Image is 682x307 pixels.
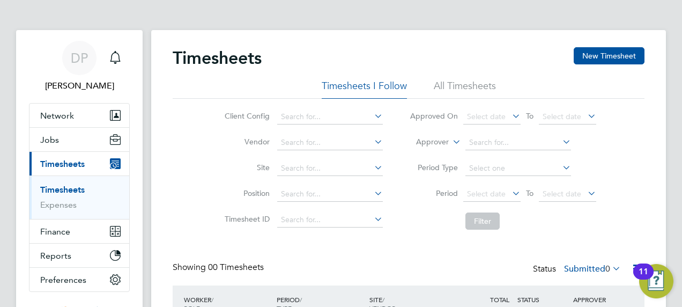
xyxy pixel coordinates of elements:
[465,161,571,176] input: Select one
[71,51,88,65] span: DP
[40,226,70,237] span: Finance
[543,189,581,199] span: Select date
[221,137,270,147] label: Vendor
[29,176,129,219] div: Timesheets
[29,128,129,151] button: Jobs
[410,163,458,172] label: Period Type
[221,163,270,172] label: Site
[29,41,130,92] a: DP[PERSON_NAME]
[29,152,129,176] button: Timesheets
[564,264,621,274] label: Submitted
[300,295,302,304] span: /
[29,268,129,291] button: Preferences
[208,262,264,273] span: 00 Timesheets
[221,111,270,121] label: Client Config
[465,213,500,230] button: Filter
[221,188,270,198] label: Position
[322,79,407,99] li: Timesheets I Follow
[40,159,85,169] span: Timesheets
[523,186,537,200] span: To
[40,185,85,195] a: Timesheets
[410,111,458,121] label: Approved On
[639,272,648,286] div: 11
[29,220,129,243] button: Finance
[211,295,213,304] span: /
[523,109,537,123] span: To
[277,187,383,202] input: Search for...
[401,137,449,148] label: Approver
[29,79,130,92] span: Dan Proudfoot
[221,214,270,224] label: Timesheet ID
[40,200,77,210] a: Expenses
[465,135,571,150] input: Search for...
[277,213,383,228] input: Search for...
[467,189,506,199] span: Select date
[173,47,262,69] h2: Timesheets
[40,135,59,145] span: Jobs
[533,262,623,277] div: Status
[40,111,74,121] span: Network
[605,264,610,274] span: 0
[543,112,581,121] span: Select date
[574,47,644,64] button: New Timesheet
[434,79,496,99] li: All Timesheets
[29,244,129,267] button: Reports
[410,188,458,198] label: Period
[277,135,383,150] input: Search for...
[40,251,71,261] span: Reports
[490,295,509,304] span: TOTAL
[29,104,129,127] button: Network
[277,109,383,125] input: Search for...
[382,295,384,304] span: /
[639,264,673,298] button: Open Resource Center, 11 new notifications
[40,275,86,285] span: Preferences
[173,262,266,273] div: Showing
[467,112,506,121] span: Select date
[277,161,383,176] input: Search for...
